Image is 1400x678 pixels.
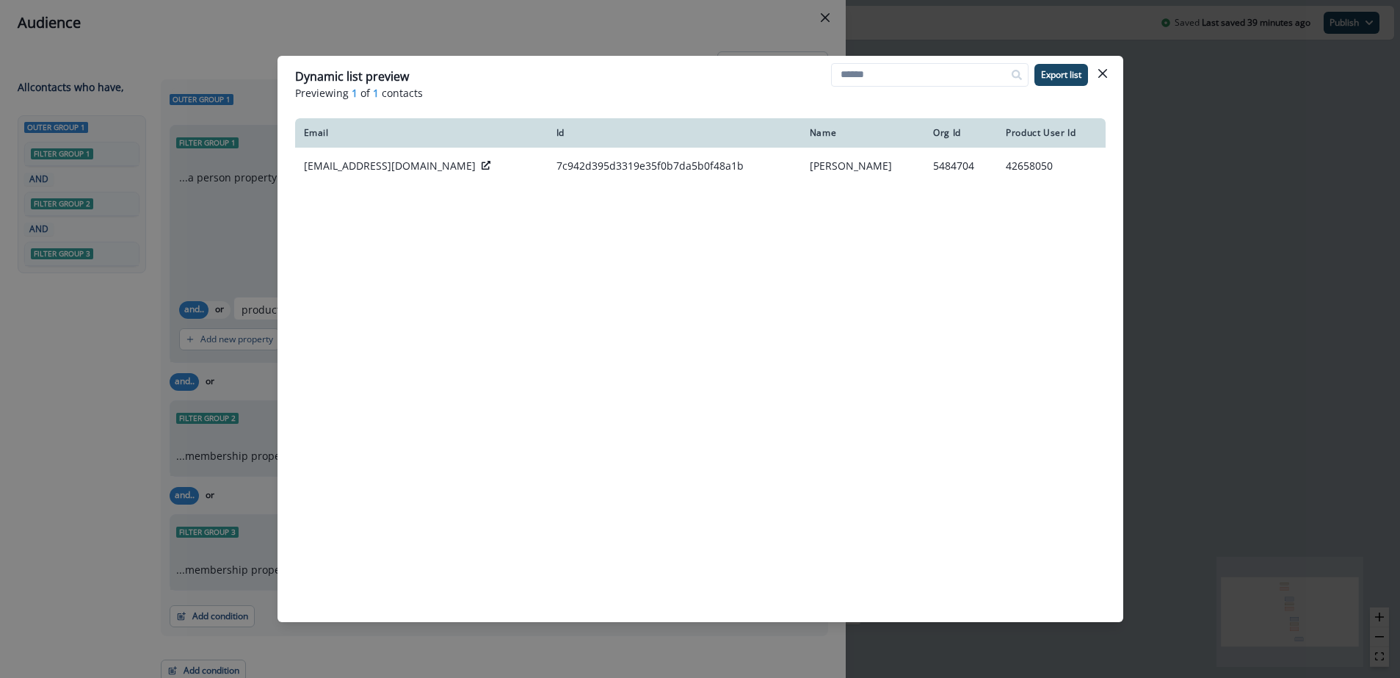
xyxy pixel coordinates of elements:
[304,159,476,173] p: [EMAIL_ADDRESS][DOMAIN_NAME]
[556,127,792,139] div: Id
[304,127,539,139] div: Email
[1034,64,1088,86] button: Export list
[997,148,1105,184] td: 42658050
[801,148,924,184] td: [PERSON_NAME]
[924,148,997,184] td: 5484704
[295,68,409,85] p: Dynamic list preview
[373,85,379,101] span: 1
[933,127,988,139] div: Org Id
[548,148,801,184] td: 7c942d395d3319e35f0b7da5b0f48a1b
[295,85,1106,101] p: Previewing of contacts
[810,127,915,139] div: Name
[1091,62,1114,85] button: Close
[352,85,358,101] span: 1
[1006,127,1096,139] div: Product User Id
[1041,70,1081,80] p: Export list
